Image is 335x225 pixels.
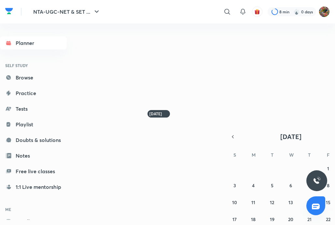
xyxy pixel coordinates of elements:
[288,216,293,222] abbr: August 20, 2025
[326,216,330,222] abbr: August 22, 2025
[252,182,255,189] abbr: August 4, 2025
[232,216,237,222] abbr: August 17, 2025
[280,132,301,141] span: [DATE]
[233,152,236,158] abbr: Sunday
[308,152,311,158] abbr: Thursday
[271,182,273,189] abbr: August 5, 2025
[286,214,296,225] button: August 20, 2025
[293,8,300,15] img: streak
[327,152,329,158] abbr: Friday
[304,180,314,191] button: August 7, 2025
[323,197,333,208] button: August 15, 2025
[289,152,294,158] abbr: Wednesday
[252,152,256,158] abbr: Monday
[313,177,321,185] img: ttu
[323,180,333,191] button: August 8, 2025
[288,199,293,205] abbr: August 13, 2025
[323,214,333,225] button: August 22, 2025
[267,197,277,208] button: August 12, 2025
[248,180,258,191] button: August 4, 2025
[254,9,260,15] img: avatar
[319,6,330,17] img: Kumkum Bhamra
[270,199,274,205] abbr: August 12, 2025
[307,216,312,222] abbr: August 21, 2025
[252,7,262,17] button: avatar
[286,180,296,191] button: August 6, 2025
[251,199,255,205] abbr: August 11, 2025
[230,214,240,225] button: August 17, 2025
[323,163,333,174] button: August 1, 2025
[327,165,329,172] abbr: August 1, 2025
[270,216,274,222] abbr: August 19, 2025
[230,180,240,191] button: August 3, 2025
[267,214,277,225] button: August 19, 2025
[286,197,296,208] button: August 13, 2025
[327,182,329,189] abbr: August 8, 2025
[248,214,258,225] button: August 18, 2025
[149,111,162,117] h6: [DATE]
[251,216,256,222] abbr: August 18, 2025
[248,197,258,208] button: August 11, 2025
[271,152,273,158] abbr: Tuesday
[326,199,330,205] abbr: August 15, 2025
[5,6,13,18] a: Company Logo
[29,5,105,18] button: NTA-UGC-NET & SET ...
[307,199,312,205] abbr: August 14, 2025
[304,197,314,208] button: August 14, 2025
[233,182,236,189] abbr: August 3, 2025
[230,197,240,208] button: August 10, 2025
[267,180,277,191] button: August 5, 2025
[232,199,237,205] abbr: August 10, 2025
[289,182,292,189] abbr: August 6, 2025
[5,6,13,16] img: Company Logo
[304,214,314,225] button: August 21, 2025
